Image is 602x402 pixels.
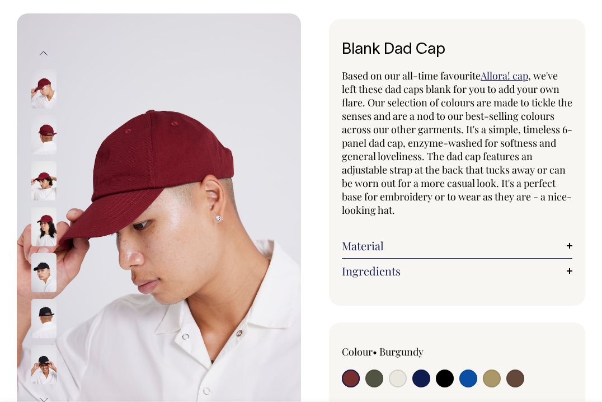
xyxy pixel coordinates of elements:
a: Ingredients [342,264,572,278]
a: Allora! cap [481,69,528,82]
a: Material [342,239,572,253]
span: , we've left these dad caps blank for you to add your own flare. Our selection of colours are mad... [342,69,572,217]
label: Burgundy [379,345,424,358]
span: Based on our all-time favourite [342,69,481,82]
img: burgundy [31,115,57,155]
img: black [31,345,57,384]
img: burgundy [31,207,57,246]
img: burgundy [31,161,57,200]
img: burgundy [31,69,57,109]
h1: Blank Dad Cap [342,41,572,59]
div: Colour [342,345,434,358]
img: black [31,253,57,292]
img: black [31,299,57,338]
button: Previous [35,41,52,66]
span: • [373,345,377,358]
